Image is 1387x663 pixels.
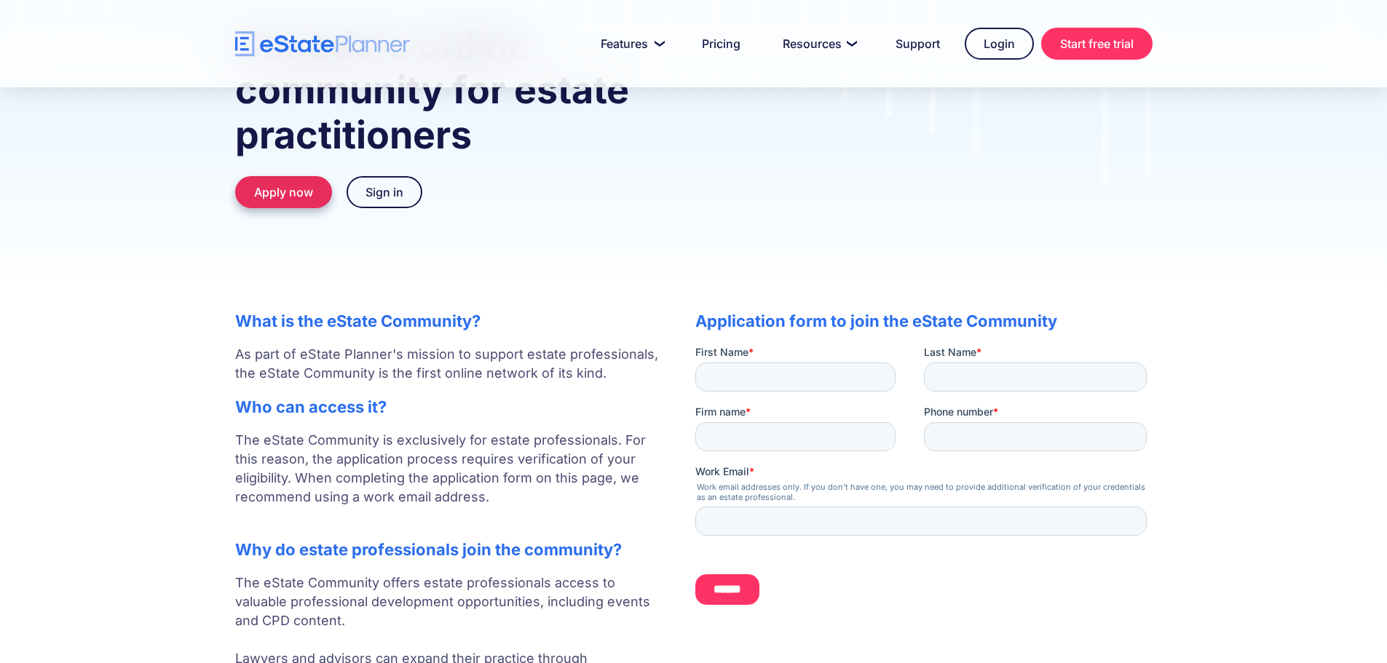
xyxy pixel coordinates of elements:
[235,431,666,525] p: The eState Community is exclusively for estate professionals. For this reason, the application pr...
[235,22,629,158] strong: Canada's online community for estate practitioners
[235,176,332,208] a: Apply now
[235,345,666,383] p: As part of eState Planner's mission to support estate professionals, the eState Community is the ...
[878,29,957,58] a: Support
[1041,28,1153,60] a: Start free trial
[695,345,1153,617] iframe: Form 0
[235,311,666,330] h2: What is the eState Community?
[235,31,410,57] a: home
[965,28,1034,60] a: Login
[695,311,1153,330] h2: Application form to join the eState Community
[347,176,422,208] a: Sign in
[235,540,666,559] h2: Why do estate professionals join the community?
[583,29,677,58] a: Features
[235,397,666,416] h2: Who can access it?
[765,29,871,58] a: Resources
[684,29,758,58] a: Pricing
